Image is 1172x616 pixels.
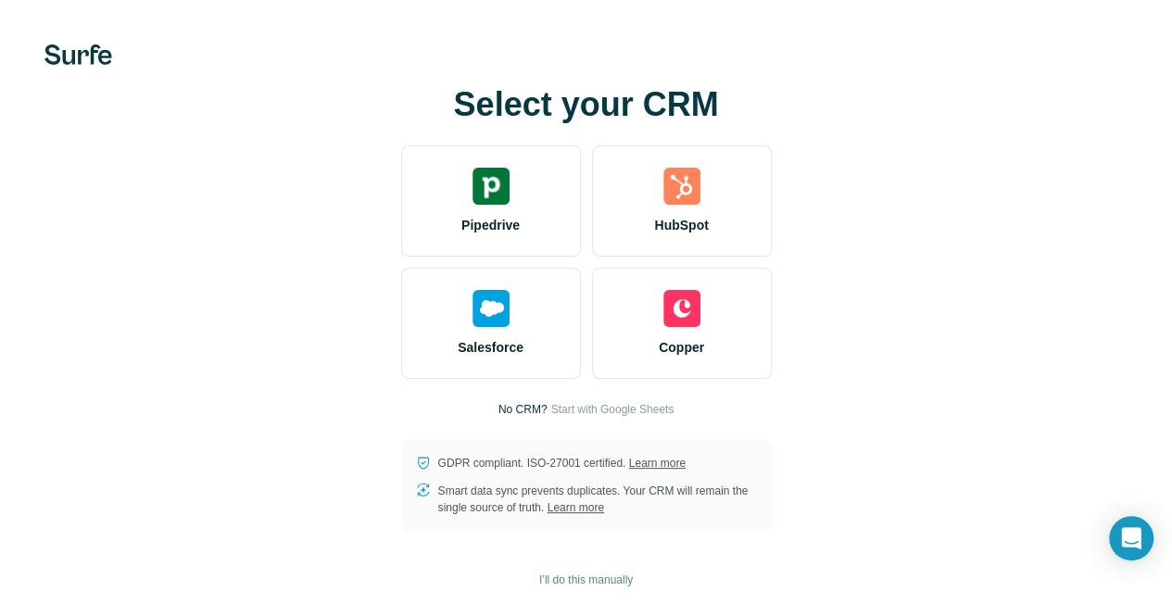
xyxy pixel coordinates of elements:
span: Salesforce [458,338,523,357]
h1: Select your CRM [401,86,772,123]
p: GDPR compliant. ISO-27001 certified. [438,455,686,471]
p: Smart data sync prevents duplicates. Your CRM will remain the single source of truth. [438,483,757,516]
span: I’ll do this manually [539,572,633,588]
img: hubspot's logo [663,168,700,205]
button: Start with Google Sheets [550,401,674,418]
span: Pipedrive [461,216,520,234]
a: Learn more [548,501,604,514]
a: Learn more [629,457,686,470]
button: I’ll do this manually [526,566,646,594]
img: Surfe's logo [44,44,112,65]
span: HubSpot [654,216,708,234]
span: Copper [659,338,704,357]
img: salesforce's logo [473,290,510,327]
img: pipedrive's logo [473,168,510,205]
div: Open Intercom Messenger [1109,516,1153,560]
p: No CRM? [498,401,548,418]
img: copper's logo [663,290,700,327]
